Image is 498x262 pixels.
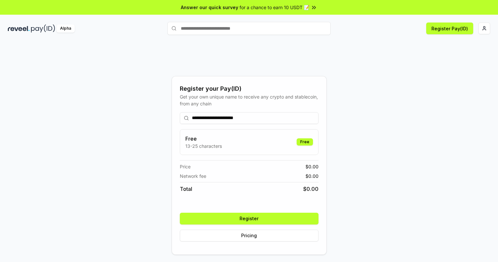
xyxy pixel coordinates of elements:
[240,4,309,11] span: for a chance to earn 10 USDT 📝
[180,163,191,170] span: Price
[181,4,238,11] span: Answer our quick survey
[185,135,222,143] h3: Free
[8,24,30,33] img: reveel_dark
[180,93,319,107] div: Get your own unique name to receive any crypto and stablecoin, from any chain
[185,143,222,149] p: 13-25 characters
[180,84,319,93] div: Register your Pay(ID)
[297,138,313,146] div: Free
[180,230,319,241] button: Pricing
[303,185,319,193] span: $ 0.00
[180,185,192,193] span: Total
[426,23,473,34] button: Register Pay(ID)
[31,24,55,33] img: pay_id
[56,24,75,33] div: Alpha
[180,213,319,224] button: Register
[305,163,319,170] span: $ 0.00
[180,173,206,179] span: Network fee
[305,173,319,179] span: $ 0.00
